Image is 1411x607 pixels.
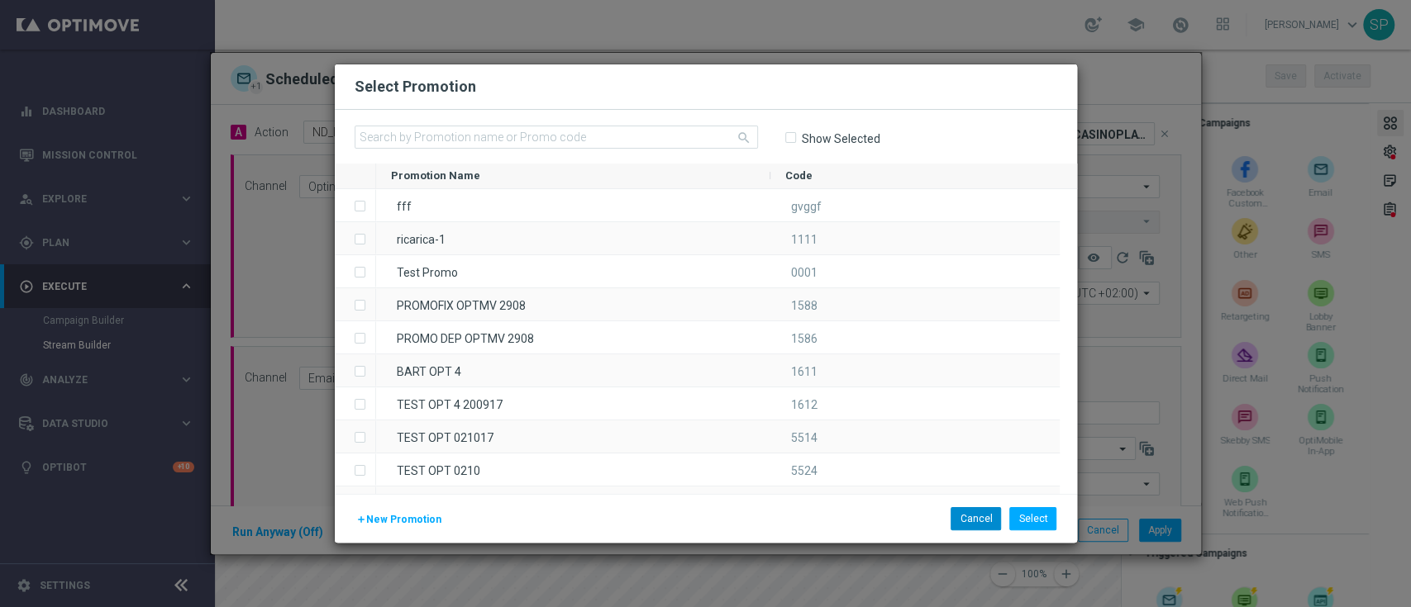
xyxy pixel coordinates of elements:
[791,431,818,444] span: 5514
[791,332,818,345] span: 1586
[335,321,376,354] div: Press SPACE to select this row.
[376,354,771,386] div: BART OPT 4
[335,222,376,255] div: Press SPACE to select this row.
[355,77,476,97] h2: Select Promotion
[376,453,1061,486] div: Press SPACE to select this row.
[335,453,376,486] div: Press SPACE to select this row.
[791,266,818,279] span: 0001
[376,321,1061,354] div: Press SPACE to select this row.
[376,486,771,519] div: TEST OPT0310
[335,420,376,453] div: Press SPACE to select this row.
[356,515,366,524] i: add
[335,387,376,420] div: Press SPACE to select this row.
[376,420,1061,453] div: Press SPACE to select this row.
[355,510,443,529] button: New Promotion
[791,398,818,411] span: 1612
[376,321,771,353] div: PROMO DEP OPTMV 2908
[376,486,1061,519] div: Press SPACE to select this row.
[791,365,818,378] span: 1611
[376,354,1061,387] div: Press SPACE to select this row.
[376,189,1061,222] div: Press SPACE to select this row.
[736,130,751,145] i: search
[376,255,1061,288] div: Press SPACE to select this row.
[355,126,758,149] input: Search by Promotion name or Promo code
[951,507,1001,530] button: Cancel
[791,200,822,213] span: gvggf
[376,255,771,287] div: Test Promo
[376,453,771,486] div: TEST OPT 0210
[791,464,818,477] span: 5524
[335,486,376,519] div: Press SPACE to select this row.
[801,131,880,146] label: Show Selected
[335,255,376,288] div: Press SPACE to select this row.
[376,387,1061,420] div: Press SPACE to select this row.
[785,169,813,182] span: Code
[335,189,376,222] div: Press SPACE to select this row.
[791,299,818,312] span: 1588
[335,354,376,387] div: Press SPACE to select this row.
[1009,507,1056,530] button: Select
[376,420,771,453] div: TEST OPT 021017
[376,222,771,254] div: ricarica-1
[376,222,1061,255] div: Press SPACE to select this row.
[366,514,441,525] span: New Promotion
[391,169,480,182] span: Promotion Name
[335,288,376,321] div: Press SPACE to select this row.
[376,189,771,221] div: fff
[791,233,818,246] span: 1111
[376,288,1061,321] div: Press SPACE to select this row.
[376,288,771,320] div: PROMOFIX OPTMV 2908
[376,387,771,420] div: TEST OPT 4 200917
